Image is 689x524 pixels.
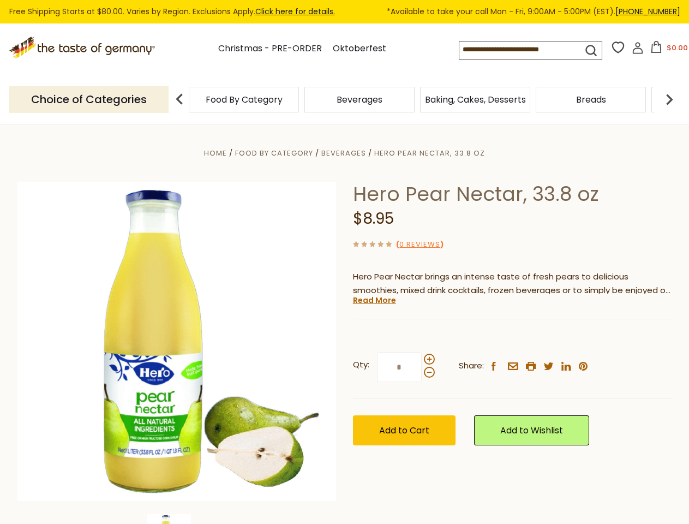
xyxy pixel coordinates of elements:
[576,96,606,104] a: Breads
[658,88,680,110] img: next arrow
[169,88,190,110] img: previous arrow
[333,41,386,56] a: Oktoberfest
[321,148,366,158] a: Beverages
[377,352,422,382] input: Qty:
[387,5,680,18] span: *Available to take your call Mon - Fri, 9:00AM - 5:00PM (EST).
[17,182,337,501] img: Hero Pear Nectar, 33.8 oz
[218,41,322,56] a: Christmas - PRE-ORDER
[399,239,440,251] a: 0 Reviews
[425,96,526,104] a: Baking, Cakes, Desserts
[353,358,369,372] strong: Qty:
[9,86,169,113] p: Choice of Categories
[379,424,429,437] span: Add to Cart
[374,148,485,158] a: Hero Pear Nectar, 33.8 oz
[353,295,396,306] a: Read More
[206,96,283,104] a: Food By Category
[396,239,444,249] span: ( )
[353,208,394,229] span: $8.95
[667,43,688,53] span: $0.00
[337,96,382,104] a: Beverages
[459,359,484,373] span: Share:
[615,6,680,17] a: [PHONE_NUMBER]
[255,6,335,17] a: Click here for details.
[204,148,227,158] a: Home
[353,270,672,297] p: Hero Pear Nectar brings an intense taste of fresh pears to delicious smoothies, mixed drink cockt...
[353,182,672,206] h1: Hero Pear Nectar, 33.8 oz
[474,415,589,445] a: Add to Wishlist
[235,148,313,158] a: Food By Category
[353,415,456,445] button: Add to Cart
[9,5,680,18] div: Free Shipping Starts at $80.00. Varies by Region. Exclusions Apply.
